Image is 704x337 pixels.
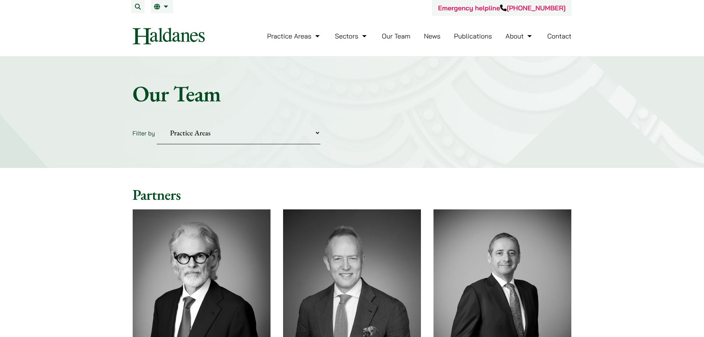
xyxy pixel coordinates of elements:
a: Sectors [335,32,368,40]
a: Our Team [382,32,410,40]
a: Emergency helpline[PHONE_NUMBER] [438,4,565,12]
a: About [506,32,534,40]
h2: Partners [133,186,572,203]
a: Practice Areas [267,32,322,40]
label: Filter by [133,129,155,137]
h1: Our Team [133,80,572,107]
a: Contact [547,32,572,40]
a: Publications [454,32,492,40]
a: News [424,32,441,40]
img: Logo of Haldanes [133,28,205,44]
a: EN [154,4,170,10]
